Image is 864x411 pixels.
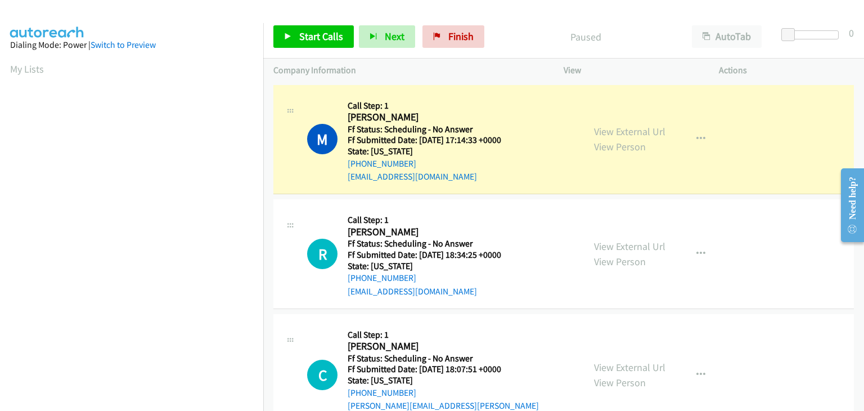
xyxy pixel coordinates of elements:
[10,38,253,52] div: Dialing Mode: Power |
[348,329,574,341] h5: Call Step: 1
[307,239,337,269] h1: R
[307,360,337,390] div: The call is yet to be attempted
[348,364,574,375] h5: Ff Submitted Date: [DATE] 18:07:51 +0000
[348,286,477,297] a: [EMAIL_ADDRESS][DOMAIN_NAME]
[348,375,574,386] h5: State: [US_STATE]
[348,272,416,283] a: [PHONE_NUMBER]
[448,30,474,43] span: Finish
[10,62,44,75] a: My Lists
[594,125,665,138] a: View External Url
[348,135,515,146] h5: Ff Submitted Date: [DATE] 17:14:33 +0000
[594,376,646,389] a: View Person
[594,240,665,253] a: View External Url
[422,25,484,48] a: Finish
[348,238,515,249] h5: Ff Status: Scheduling - No Answer
[348,353,574,364] h5: Ff Status: Scheduling - No Answer
[348,171,477,182] a: [EMAIL_ADDRESS][DOMAIN_NAME]
[307,239,337,269] div: The call is yet to be attempted
[348,124,515,135] h5: Ff Status: Scheduling - No Answer
[273,64,543,77] p: Company Information
[564,64,699,77] p: View
[299,30,343,43] span: Start Calls
[594,361,665,374] a: View External Url
[692,25,762,48] button: AutoTab
[787,30,839,39] div: Delay between calls (in seconds)
[307,124,337,154] h1: M
[359,25,415,48] button: Next
[385,30,404,43] span: Next
[348,249,515,261] h5: Ff Submitted Date: [DATE] 18:34:25 +0000
[348,340,515,353] h2: [PERSON_NAME]
[273,25,354,48] a: Start Calls
[849,25,854,41] div: 0
[348,146,515,157] h5: State: [US_STATE]
[832,160,864,250] iframe: Resource Center
[348,111,515,124] h2: [PERSON_NAME]
[91,39,156,50] a: Switch to Preview
[594,255,646,268] a: View Person
[348,215,515,226] h5: Call Step: 1
[348,387,416,398] a: [PHONE_NUMBER]
[499,29,672,44] p: Paused
[348,158,416,169] a: [PHONE_NUMBER]
[348,261,515,272] h5: State: [US_STATE]
[594,140,646,153] a: View Person
[307,360,337,390] h1: C
[348,226,515,239] h2: [PERSON_NAME]
[719,64,854,77] p: Actions
[348,100,515,111] h5: Call Step: 1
